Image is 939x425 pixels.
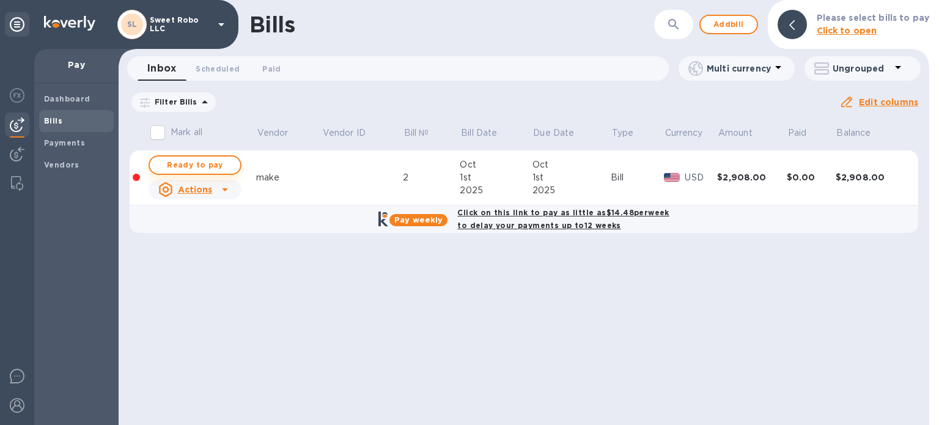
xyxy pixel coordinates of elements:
[403,171,460,184] div: 2
[836,171,905,183] div: $2,908.00
[533,127,574,139] p: Due Date
[664,173,680,182] img: USD
[461,127,497,139] p: Bill Date
[256,171,322,184] div: make
[249,12,295,37] h1: Bills
[460,158,532,171] div: Oct
[44,116,62,125] b: Bills
[44,94,90,103] b: Dashboard
[532,184,611,197] div: 2025
[817,13,929,23] b: Please select bills to pay
[665,127,703,139] p: Currency
[612,127,634,139] p: Type
[196,62,240,75] span: Scheduled
[44,16,95,31] img: Logo
[44,59,109,71] p: Pay
[171,126,202,139] p: Mark all
[532,171,611,184] div: 1st
[5,12,29,37] div: Unpin categories
[262,62,281,75] span: Paid
[612,127,650,139] span: Type
[404,127,429,139] p: Bill №
[394,215,443,224] b: Pay weekly
[147,60,176,77] span: Inbox
[788,127,807,139] p: Paid
[460,184,532,197] div: 2025
[257,127,304,139] span: Vendor
[461,127,513,139] span: Bill Date
[817,26,877,35] b: Click to open
[685,171,717,184] p: USD
[699,15,758,34] button: Addbill
[611,171,664,184] div: Bill
[532,158,611,171] div: Oct
[150,16,211,33] p: Sweet Robo LLC
[710,17,747,32] span: Add bill
[836,127,871,139] p: Balance
[788,127,823,139] span: Paid
[160,158,230,172] span: Ready to pay
[718,127,768,139] span: Amount
[787,171,836,183] div: $0.00
[178,185,213,194] u: Actions
[10,88,24,103] img: Foreign exchange
[457,208,669,230] b: Click on this link to pay as little as $14.48 per week to delay your payments up to 12 weeks
[323,127,366,139] p: Vendor ID
[257,127,289,139] p: Vendor
[859,97,918,107] u: Edit columns
[717,171,787,183] div: $2,908.00
[836,127,886,139] span: Balance
[533,127,590,139] span: Due Date
[44,160,79,169] b: Vendors
[44,138,85,147] b: Payments
[127,20,138,29] b: SL
[718,127,753,139] p: Amount
[460,171,532,184] div: 1st
[833,62,891,75] p: Ungrouped
[150,97,197,107] p: Filter Bills
[404,127,445,139] span: Bill №
[707,62,771,75] p: Multi currency
[323,127,381,139] span: Vendor ID
[149,155,241,175] button: Ready to pay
